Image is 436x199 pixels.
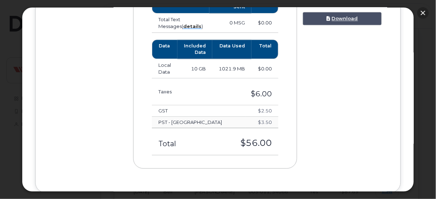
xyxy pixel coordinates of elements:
[251,59,278,78] td: $0.00
[210,138,272,148] h3: $56.00
[252,108,272,113] h4: $2.50
[252,120,272,125] h4: $3.50
[158,89,197,94] h3: Taxes
[251,40,278,59] th: Total
[158,120,239,125] h4: PST - [GEOGRAPHIC_DATA]
[177,40,212,59] th: Included Data
[158,108,239,113] h4: GST
[152,59,177,78] td: Local Data
[210,90,272,98] h3: $6.00
[158,140,197,148] h3: Total
[177,59,212,78] td: 10 GB
[212,59,251,78] td: 1021.9 MB
[212,40,251,59] th: Data Used
[152,40,177,59] th: Data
